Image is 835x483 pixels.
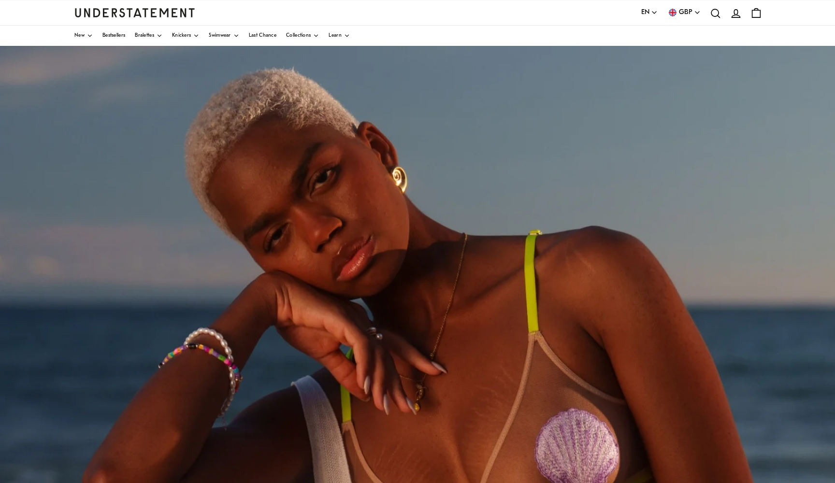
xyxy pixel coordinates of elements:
button: GBP [667,7,701,18]
a: Bestsellers [102,26,125,46]
span: Last Chance [249,33,276,38]
span: Bralettes [135,33,154,38]
span: Learn [329,33,342,38]
a: Knickers [172,26,199,46]
span: Swimwear [209,33,230,38]
a: Swimwear [209,26,239,46]
button: EN [641,7,658,18]
a: New [74,26,93,46]
span: Knickers [172,33,191,38]
span: GBP [679,7,692,18]
a: Learn [329,26,350,46]
span: New [74,33,85,38]
a: Collections [286,26,319,46]
span: EN [641,7,649,18]
a: Last Chance [249,26,276,46]
span: Collections [286,33,311,38]
a: Bralettes [135,26,162,46]
a: Understatement Homepage [74,8,195,17]
span: Bestsellers [102,33,125,38]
